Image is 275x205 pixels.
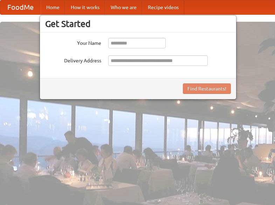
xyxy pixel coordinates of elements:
[45,38,101,47] label: Your Name
[183,83,231,94] button: Find Restaurants!
[41,0,65,14] a: Home
[142,0,184,14] a: Recipe videos
[0,0,41,14] a: FoodMe
[65,0,105,14] a: How it works
[45,55,101,64] label: Delivery Address
[105,0,142,14] a: Who we are
[45,19,231,29] h3: Get Started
